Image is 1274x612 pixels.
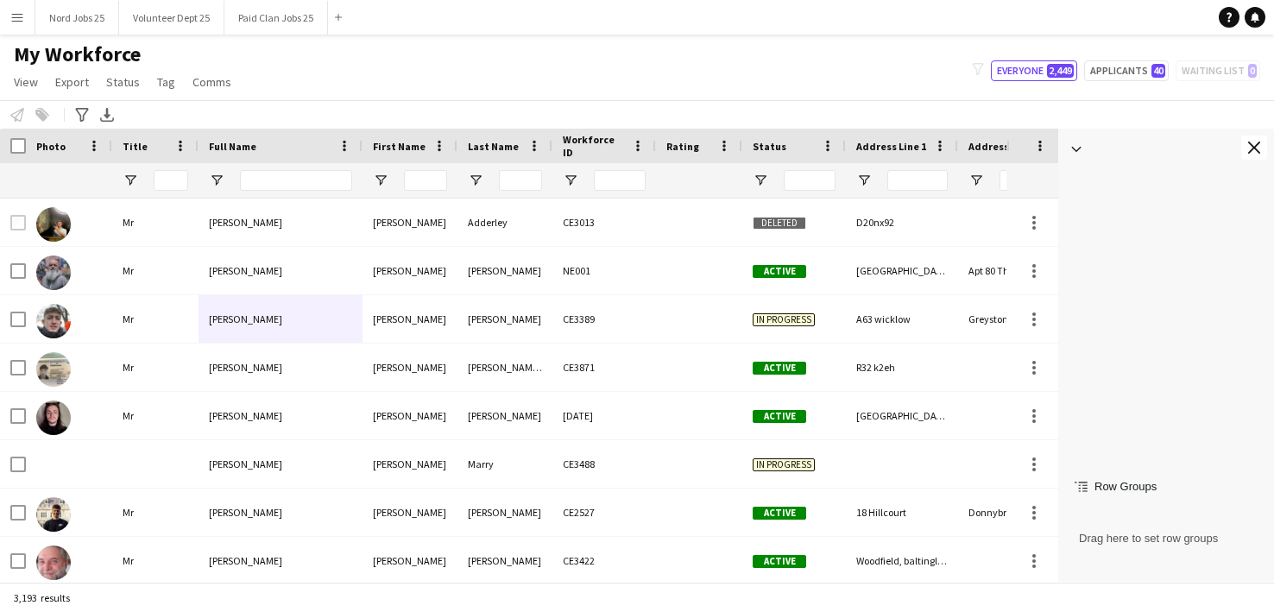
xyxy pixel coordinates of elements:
span: Tag [157,74,175,90]
span: Rating [666,140,699,153]
span: Address Line 2 [968,140,1038,153]
div: [PERSON_NAME] [363,199,457,246]
span: Export [55,74,89,90]
div: R32 k2eh [846,344,958,391]
app-action-btn: Export XLSX [97,104,117,125]
div: [PERSON_NAME] [363,295,457,343]
div: [PERSON_NAME] [457,295,552,343]
span: [PERSON_NAME] [209,409,282,422]
div: Mr [112,199,199,246]
a: Status [99,71,147,93]
img: Aaron Adderley [36,207,71,242]
div: [PERSON_NAME] [363,344,457,391]
app-action-btn: Advanced filters [72,104,92,125]
div: [PERSON_NAME] [363,537,457,584]
div: Donnybrook [PERSON_NAME] [958,489,1070,536]
div: Greystones [958,295,1070,343]
span: Status [753,140,786,153]
span: [PERSON_NAME] [209,506,282,519]
img: Aaron Paul [36,546,71,580]
div: 18 Hillcourt [846,489,958,536]
button: Open Filter Menu [373,173,388,188]
div: [PERSON_NAME] [363,489,457,536]
span: Title [123,140,148,153]
span: Active [753,555,806,568]
div: [PERSON_NAME] [457,489,552,536]
a: View [7,71,45,93]
span: Last Name [468,140,519,153]
span: Status [106,74,140,90]
div: CE3488 [552,440,656,488]
div: [GEOGRAPHIC_DATA], [GEOGRAPHIC_DATA], [GEOGRAPHIC_DATA], [GEOGRAPHIC_DATA] [846,392,958,439]
span: Active [753,410,806,423]
button: Open Filter Menu [968,173,984,188]
button: Open Filter Menu [563,173,578,188]
div: Mr [112,537,199,584]
div: Mr [112,344,199,391]
button: Volunteer Dept 25 [119,1,224,35]
input: Row Selection is disabled for this row (unchecked) [10,215,26,230]
div: CE2527 [552,489,656,536]
a: Comms [186,71,238,93]
span: [PERSON_NAME] [209,216,282,229]
div: CE3422 [552,537,656,584]
input: Title Filter Input [154,170,188,191]
div: Row Groups [1058,495,1274,582]
span: Comms [192,74,231,90]
div: Mr [112,489,199,536]
img: Aaron Ledwith [36,401,71,435]
div: [PERSON_NAME] [363,392,457,439]
input: Address Line 1 Filter Input [887,170,948,191]
button: Open Filter Menu [856,173,872,188]
span: [PERSON_NAME] [209,312,282,325]
input: Full Name Filter Input [240,170,352,191]
input: Workforce ID Filter Input [594,170,646,191]
div: CE3389 [552,295,656,343]
a: Tag [150,71,182,93]
span: Address Line 1 [856,140,926,153]
input: First Name Filter Input [404,170,447,191]
div: [PERSON_NAME] [363,440,457,488]
img: Aaron Crinnion [36,304,71,338]
span: Photo [36,140,66,153]
div: CE3013 [552,199,656,246]
div: D20nx92 [846,199,958,246]
span: Active [753,507,806,520]
span: [PERSON_NAME] [209,361,282,374]
div: NE001 [552,247,656,294]
span: Drag here to set row groups [1069,505,1264,571]
span: Active [753,362,806,375]
span: [PERSON_NAME] [209,457,282,470]
button: Open Filter Menu [209,173,224,188]
button: Open Filter Menu [753,173,768,188]
button: Nord Jobs 25 [35,1,119,35]
div: [PERSON_NAME] [457,537,552,584]
a: Export [48,71,96,93]
div: Mr [112,392,199,439]
span: View [14,74,38,90]
div: CE3871 [552,344,656,391]
span: My Workforce [14,41,141,67]
div: [PERSON_NAME] [457,247,552,294]
div: A63 wicklow [846,295,958,343]
div: Mr [112,247,199,294]
img: Aaron O [36,497,71,532]
span: Row Groups [1094,480,1157,493]
div: Mr [112,295,199,343]
span: [PERSON_NAME] [209,554,282,567]
div: Adderley [457,199,552,246]
img: Aaron Cleary [36,256,71,290]
div: [PERSON_NAME] [PERSON_NAME] [457,344,552,391]
span: Active [753,265,806,278]
input: Last Name Filter Input [499,170,542,191]
span: 40 [1151,64,1165,78]
img: Aaron Doheny Byrne [36,352,71,387]
span: In progress [753,313,815,326]
span: First Name [373,140,426,153]
div: Woodfield, baltinglass [846,537,958,584]
button: Open Filter Menu [123,173,138,188]
button: Paid Clan Jobs 25 [224,1,328,35]
span: Full Name [209,140,256,153]
span: Deleted [753,217,806,230]
div: [GEOGRAPHIC_DATA] [846,247,958,294]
